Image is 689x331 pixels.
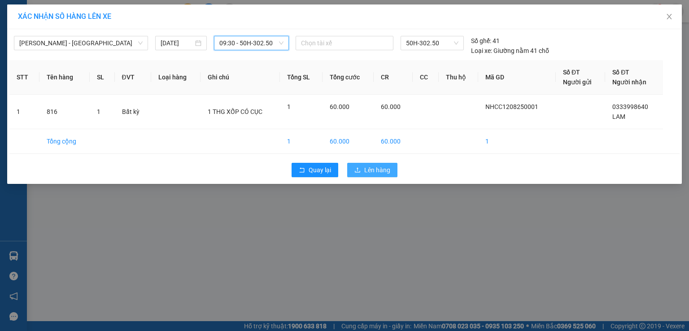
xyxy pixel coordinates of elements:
th: Mã GD [478,60,556,95]
th: Ghi chú [201,60,280,95]
span: XÁC NHẬN SỐ HÀNG LÊN XE [18,12,111,21]
th: ĐVT [115,60,152,95]
th: CC [413,60,439,95]
span: Người nhận [612,78,646,86]
th: Thu hộ [439,60,479,95]
span: Phan Rí - Sài Gòn [19,36,143,50]
span: Số ĐT [612,69,629,76]
button: Close [657,4,682,30]
td: 1 [280,129,323,154]
span: upload [354,167,361,174]
span: Lên hàng [364,165,390,175]
th: CR [374,60,413,95]
div: 41 [471,36,500,46]
span: NHCC1208250001 [485,103,538,110]
th: SL [90,60,114,95]
td: 1 [9,95,39,129]
button: rollbackQuay lại [292,163,338,177]
span: Quay lại [309,165,331,175]
span: Loại xe: [471,46,492,56]
span: 60.000 [381,103,401,110]
th: Tổng cước [323,60,374,95]
span: LAM [612,113,625,120]
td: 60.000 [323,129,374,154]
span: Người gửi [563,78,592,86]
input: 12/08/2025 [161,38,193,48]
button: uploadLên hàng [347,163,397,177]
td: Bất kỳ [115,95,152,129]
span: rollback [299,167,305,174]
span: Số ghế: [471,36,491,46]
span: 50H-302.50 [406,36,458,50]
td: 60.000 [374,129,413,154]
span: close [666,13,673,20]
td: Tổng cộng [39,129,90,154]
span: 09:30 - 50H-302.50 [219,36,284,50]
span: 60.000 [330,103,349,110]
span: 0333998640 [612,103,648,110]
span: 1 THG XỐP CÓ CỤC [208,108,262,115]
th: Tên hàng [39,60,90,95]
th: STT [9,60,39,95]
span: Số ĐT [563,69,580,76]
span: 1 [97,108,100,115]
th: Tổng SL [280,60,323,95]
div: Giường nằm 41 chỗ [471,46,549,56]
th: Loại hàng [151,60,200,95]
td: 816 [39,95,90,129]
td: 1 [478,129,556,154]
span: 1 [287,103,291,110]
